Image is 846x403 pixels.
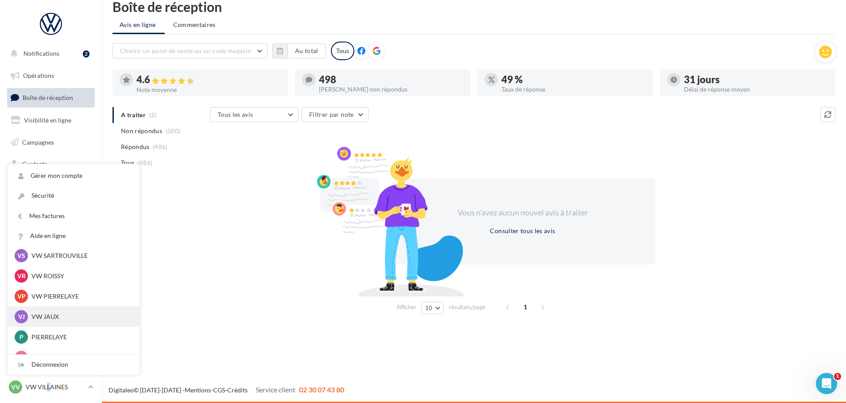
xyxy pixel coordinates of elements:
a: Mentions [185,386,211,394]
div: Tous [331,42,354,60]
div: [PERSON_NAME] non répondus [319,86,463,92]
p: PIERRELAYE [31,333,129,342]
span: (500) [166,127,181,134]
button: Notifications 2 [5,44,93,63]
div: 49 % [501,75,646,84]
a: CGS [213,386,225,394]
a: Mes factures [8,206,140,226]
a: VV VW VILLAINES [7,379,95,395]
p: VW SARTROUVILLE [31,251,129,260]
div: 498 [319,75,463,84]
button: Choisir un point de vente ou un code magasin [113,43,268,58]
a: Sécurité [8,186,140,206]
div: Déconnexion [8,355,140,375]
span: Notifications [23,50,59,57]
span: (986) [138,159,153,166]
span: Boîte de réception [23,94,73,101]
a: Gérer mon compte [8,166,140,186]
a: Visibilité en ligne [5,111,97,130]
a: Opérations [5,66,97,85]
a: Crédits [227,386,248,394]
button: 10 [421,302,444,314]
span: (486) [153,143,168,150]
div: Taux de réponse [501,86,646,92]
span: Commentaires [173,20,216,29]
p: VW PIERRELAYE [31,292,129,301]
p: JAUX [31,353,129,362]
span: résultats/page [449,303,485,311]
p: VW ROISSY [31,272,129,280]
p: VW VILLAINES [26,383,85,391]
span: Campagnes [22,138,54,146]
button: Consulter tous les avis [486,226,559,236]
span: Afficher [396,303,416,311]
a: PLV et print personnalisable [5,221,97,247]
a: Boîte de réception [5,88,97,107]
a: Campagnes DataOnDemand [5,250,97,276]
button: Au total [272,43,326,58]
a: Digitaleo [109,386,134,394]
a: Aide en ligne [8,226,140,246]
span: Visibilité en ligne [24,116,71,124]
p: VW JAUX [31,312,129,321]
div: 31 jours [684,75,828,84]
span: Choisir un point de vente ou un code magasin [120,47,251,54]
span: 10 [425,304,433,311]
a: Médiathèque [5,177,97,196]
div: 4.6 [136,75,281,85]
div: Note moyenne [136,87,281,93]
span: 02 30 07 43 80 [299,385,344,394]
iframe: Intercom live chat [816,373,837,394]
span: VP [17,292,26,301]
span: Service client [256,385,295,394]
span: VR [17,272,26,280]
span: Non répondus [121,127,162,135]
span: Opérations [23,72,54,79]
span: P [19,333,23,342]
span: VV [11,383,20,391]
span: J [20,353,23,362]
div: Délai de réponse moyen [684,86,828,92]
a: Campagnes [5,133,97,152]
span: 1 [518,300,532,314]
span: Tous [121,158,134,167]
span: VS [17,251,25,260]
span: Contacts [22,160,47,168]
a: Calendrier [5,199,97,218]
button: Filtrer par note [302,107,369,122]
span: 1 [834,373,841,380]
span: Répondus [121,142,150,151]
div: 2 [83,50,89,58]
span: Tous les avis [217,111,253,118]
span: VJ [18,312,25,321]
a: Contacts [5,155,97,173]
span: © [DATE]-[DATE] - - - [109,386,344,394]
button: Tous les avis [210,107,299,122]
div: Vous n'avez aucun nouvel avis à traiter [446,207,599,219]
button: Au total [287,43,326,58]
